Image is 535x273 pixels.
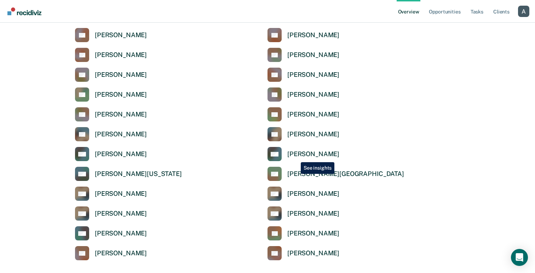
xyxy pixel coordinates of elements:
div: [PERSON_NAME] [95,91,147,99]
div: [PERSON_NAME] [95,130,147,138]
div: [PERSON_NAME] [287,130,339,138]
a: [PERSON_NAME] [75,147,147,161]
button: Profile dropdown button [518,6,529,17]
a: [PERSON_NAME][US_STATE] [75,167,182,181]
a: [PERSON_NAME] [75,127,147,141]
a: [PERSON_NAME] [75,226,147,240]
div: [PERSON_NAME] [95,190,147,198]
a: [PERSON_NAME] [267,147,339,161]
a: [PERSON_NAME] [267,206,339,221]
a: [PERSON_NAME][GEOGRAPHIC_DATA] [267,167,404,181]
a: [PERSON_NAME] [267,246,339,260]
a: [PERSON_NAME] [75,246,147,260]
a: [PERSON_NAME] [267,68,339,82]
a: [PERSON_NAME] [267,226,339,240]
div: [PERSON_NAME] [287,150,339,158]
a: [PERSON_NAME] [75,187,147,201]
a: [PERSON_NAME] [75,206,147,221]
a: [PERSON_NAME] [267,127,339,141]
div: [PERSON_NAME] [95,249,147,257]
div: Open Intercom Messenger [511,249,528,266]
div: [PERSON_NAME] [95,229,147,238]
div: [PERSON_NAME] [287,51,339,59]
a: [PERSON_NAME] [75,87,147,102]
div: [PERSON_NAME] [95,71,147,79]
div: [PERSON_NAME][US_STATE] [95,170,182,178]
div: [PERSON_NAME] [287,190,339,198]
a: [PERSON_NAME] [267,107,339,121]
div: [PERSON_NAME] [287,71,339,79]
div: [PERSON_NAME] [287,229,339,238]
a: [PERSON_NAME] [75,28,147,42]
div: [PERSON_NAME] [95,31,147,39]
a: [PERSON_NAME] [75,68,147,82]
a: [PERSON_NAME] [267,28,339,42]
a: [PERSON_NAME] [75,48,147,62]
a: [PERSON_NAME] [267,87,339,102]
a: [PERSON_NAME] [75,107,147,121]
div: [PERSON_NAME][GEOGRAPHIC_DATA] [287,170,404,178]
div: [PERSON_NAME] [95,110,147,119]
div: [PERSON_NAME] [95,51,147,59]
div: [PERSON_NAME] [287,91,339,99]
div: [PERSON_NAME] [287,31,339,39]
div: [PERSON_NAME] [95,150,147,158]
div: [PERSON_NAME] [287,249,339,257]
a: [PERSON_NAME] [267,48,339,62]
img: Recidiviz [7,7,41,15]
a: [PERSON_NAME] [267,187,339,201]
div: [PERSON_NAME] [287,110,339,119]
div: [PERSON_NAME] [95,210,147,218]
div: [PERSON_NAME] [287,210,339,218]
